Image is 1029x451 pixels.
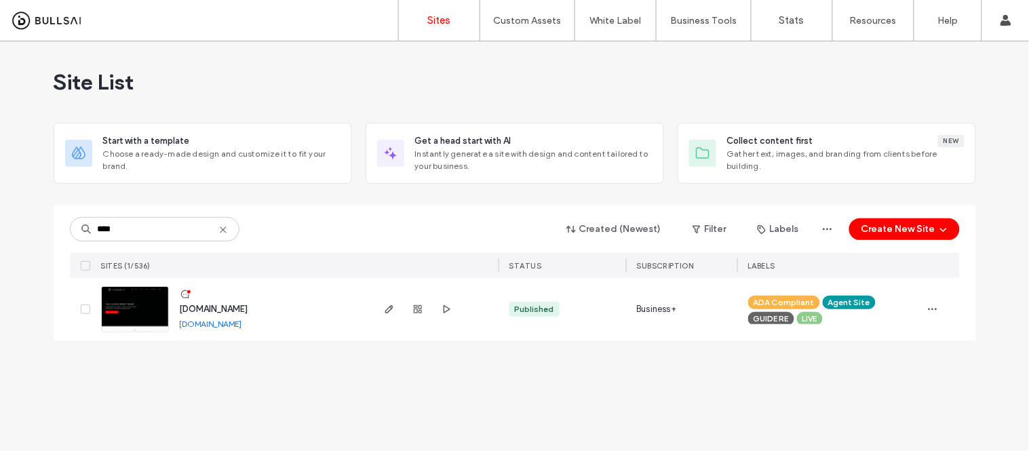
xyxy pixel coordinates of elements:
span: Help [31,9,58,22]
label: Stats [779,14,804,26]
button: Labels [745,218,811,240]
div: Collect content firstNewGather text, images, and branding from clients before building. [678,123,976,184]
label: Resources [850,15,897,26]
div: Published [515,303,554,315]
div: Get a head start with AIInstantly generate a site with design and content tailored to your business. [366,123,664,184]
span: Business+ [637,302,677,316]
div: New [938,135,965,147]
label: Business Tools [671,15,737,26]
span: SUBSCRIPTION [637,261,695,271]
span: STATUS [509,261,542,271]
button: Created (Newest) [555,218,674,240]
span: Collect content first [727,134,813,148]
a: [DOMAIN_NAME] [180,304,248,314]
span: LABELS [748,261,776,271]
div: Start with a templateChoose a ready-made design and customize it to fit your brand. [54,123,352,184]
label: Help [938,15,958,26]
span: GUIDE RE [754,313,789,325]
span: Get a head start with AI [415,134,511,148]
span: SITES (1/536) [101,261,151,271]
span: LIVE [802,313,817,325]
span: Start with a template [103,134,190,148]
button: Create New Site [849,218,960,240]
span: Site List [54,68,134,96]
span: Instantly generate a site with design and content tailored to your business. [415,148,653,172]
span: Choose a ready-made design and customize it to fit your brand. [103,148,341,172]
span: Gather text, images, and branding from clients before building. [727,148,965,172]
label: Sites [428,14,451,26]
span: Agent Site [828,296,870,309]
label: Custom Assets [494,15,562,26]
label: White Label [590,15,642,26]
a: [DOMAIN_NAME] [180,319,242,329]
span: ADA Compliant [754,296,815,309]
button: Filter [679,218,740,240]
